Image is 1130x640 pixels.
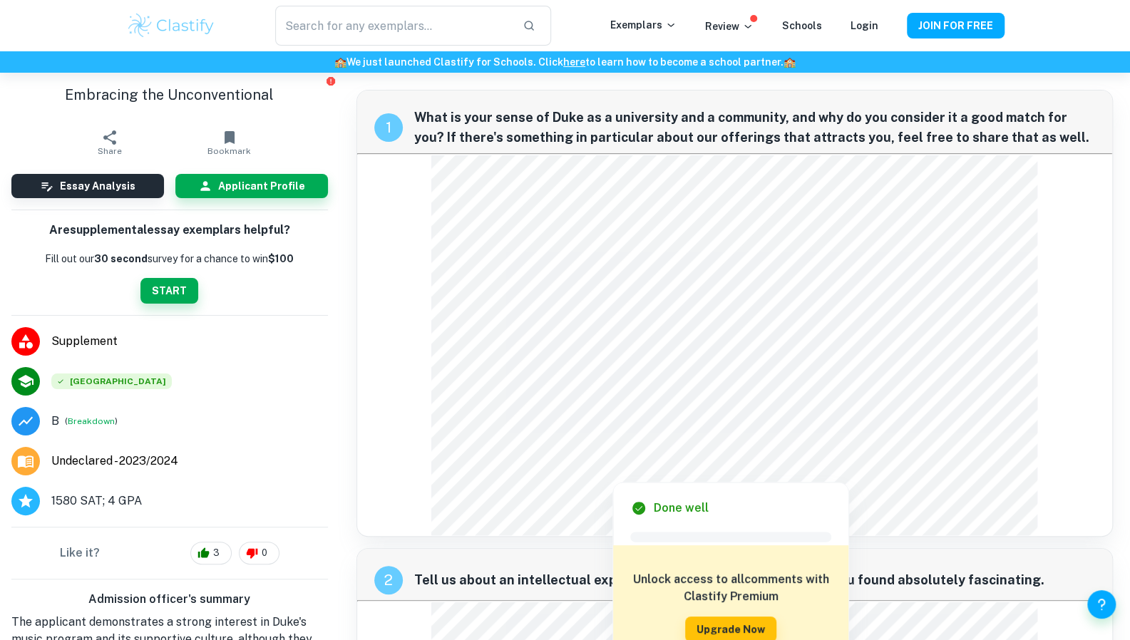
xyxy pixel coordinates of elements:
[51,413,59,430] p: Grade
[205,546,227,560] span: 3
[51,453,190,470] a: Major and Application Year
[207,146,251,156] span: Bookmark
[51,373,172,389] div: Accepted: Duke University
[414,570,1096,590] span: Tell us about an intellectual experience in the past two years that you found absolutely fascinat...
[3,54,1127,70] h6: We just launched Clastify for Schools. Click to learn how to become a school partner.
[239,542,279,564] div: 0
[653,500,708,517] h6: Done well
[60,544,100,562] h6: Like it?
[254,546,275,560] span: 0
[705,19,754,34] p: Review
[11,174,164,198] button: Essay Analysis
[51,333,328,350] span: Supplement
[51,373,172,389] span: [GEOGRAPHIC_DATA]
[563,56,585,68] a: here
[275,6,510,46] input: Search for any exemplars...
[1087,590,1116,619] button: Help and Feedback
[907,13,1005,38] button: JOIN FOR FREE
[784,56,796,68] span: 🏫
[610,17,677,33] p: Exemplars
[45,251,294,267] p: Fill out our survey for a chance to win
[620,571,841,605] h6: Unlock access to all comments with Clastify Premium
[175,174,328,198] button: Applicant Profile
[851,20,878,31] a: Login
[190,542,232,564] div: 3
[60,178,135,194] h6: Essay Analysis
[11,591,328,608] h6: Admission officer's summary
[11,84,328,105] h1: Embracing the Unconventional
[50,123,170,162] button: Share
[65,414,118,428] span: ( )
[374,566,403,594] div: recipe
[49,222,290,239] h6: Are supplemental essay exemplars helpful?
[334,56,346,68] span: 🏫
[170,123,289,162] button: Bookmark
[51,492,142,510] span: 1580 SAT; 4 GPA
[268,253,294,264] strong: $100
[782,20,822,31] a: Schools
[94,253,148,264] b: 30 second
[126,11,217,40] img: Clastify logo
[326,76,337,86] button: Report issue
[218,178,305,194] h6: Applicant Profile
[98,146,122,156] span: Share
[140,278,198,304] button: START
[374,113,403,142] div: recipe
[51,453,178,470] span: Undeclared - 2023/2024
[414,108,1096,148] span: What is your sense of Duke as a university and a community, and why do you consider it a good mat...
[68,415,115,428] button: Breakdown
